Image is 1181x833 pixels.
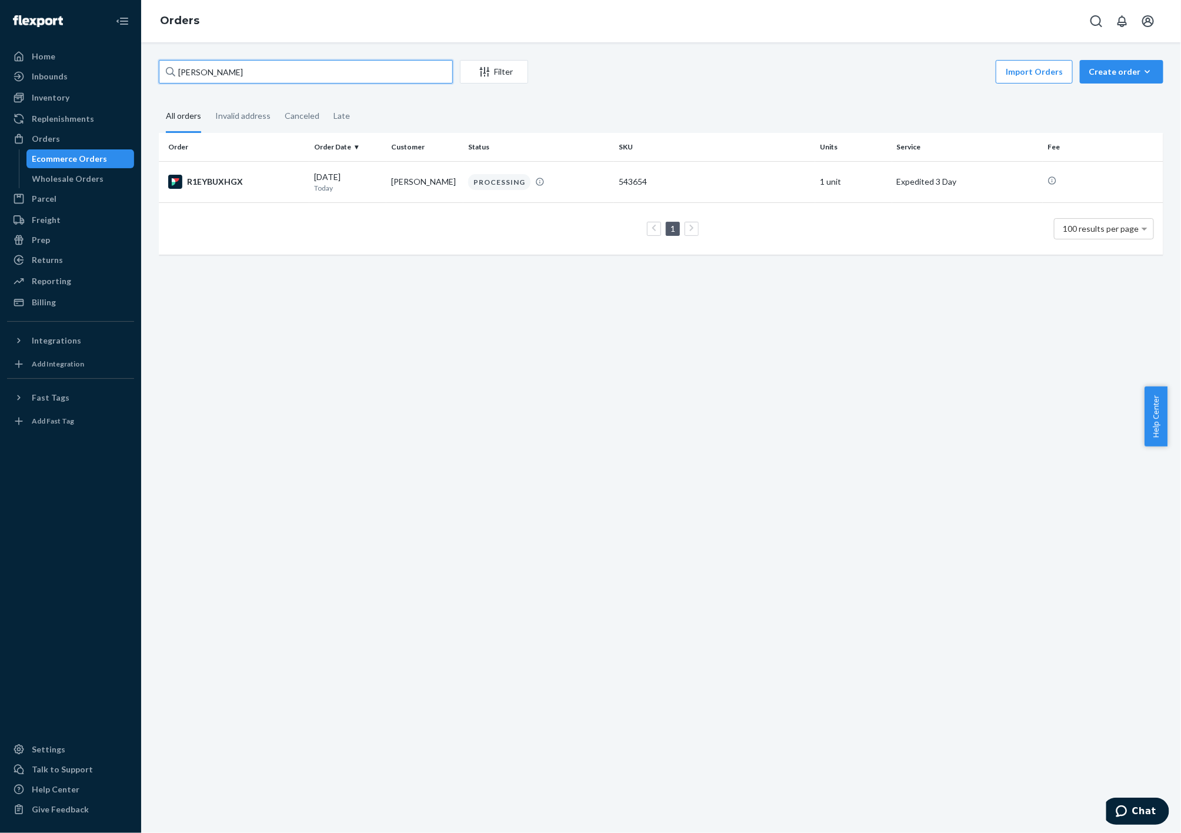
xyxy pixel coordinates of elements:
div: R1EYBUXHGX [168,175,305,189]
th: Order [159,133,309,161]
button: Filter [460,60,528,84]
div: Inbounds [32,71,68,82]
th: Fee [1043,133,1163,161]
th: Units [815,133,892,161]
a: Replenishments [7,109,134,128]
td: [PERSON_NAME] [386,161,463,202]
button: Import Orders [996,60,1073,84]
div: All orders [166,101,201,133]
a: Settings [7,740,134,759]
a: Home [7,47,134,66]
div: Wholesale Orders [32,173,104,185]
div: Fast Tags [32,392,69,404]
div: Freight [32,214,61,226]
button: Close Navigation [111,9,134,33]
p: Expedited 3 Day [897,176,1038,188]
div: Help Center [32,784,79,795]
button: Create order [1080,60,1163,84]
div: Returns [32,254,63,266]
div: Ecommerce Orders [32,153,108,165]
a: Orders [7,129,134,148]
div: Prep [32,234,50,246]
div: Parcel [32,193,56,205]
div: 543654 [619,176,810,188]
div: PROCESSING [468,174,531,190]
a: Help Center [7,780,134,799]
div: Add Integration [32,359,84,369]
iframe: Opens a widget where you can chat to one of our agents [1106,798,1169,827]
a: Prep [7,231,134,249]
div: Customer [391,142,459,152]
a: Freight [7,211,134,229]
img: Flexport logo [13,15,63,27]
div: Home [32,51,55,62]
div: Orders [32,133,60,145]
th: SKU [614,133,815,161]
div: Filter [461,66,528,78]
a: Add Integration [7,355,134,374]
a: Wholesale Orders [26,169,135,188]
a: Orders [160,14,199,27]
a: Parcel [7,189,134,208]
div: Replenishments [32,113,94,125]
a: Inbounds [7,67,134,86]
a: Billing [7,293,134,312]
ol: breadcrumbs [151,4,209,38]
th: Status [463,133,614,161]
button: Fast Tags [7,388,134,407]
a: Inventory [7,88,134,107]
button: Open notifications [1110,9,1134,33]
div: Give Feedback [32,804,89,815]
div: Canceled [285,101,319,131]
a: Returns [7,251,134,269]
button: Give Feedback [7,800,134,819]
div: Integrations [32,335,81,346]
button: Open Search Box [1085,9,1108,33]
div: Invalid address [215,101,271,131]
div: Late [333,101,350,131]
div: Billing [32,296,56,308]
th: Order Date [309,133,386,161]
div: Create order [1089,66,1155,78]
div: Talk to Support [32,764,93,775]
div: Settings [32,744,65,755]
td: 1 unit [815,161,892,202]
button: Help Center [1145,386,1167,447]
button: Integrations [7,331,134,350]
input: Search orders [159,60,453,84]
a: Reporting [7,272,134,291]
div: Add Fast Tag [32,416,74,426]
button: Open account menu [1136,9,1160,33]
span: 100 results per page [1063,224,1139,234]
a: Ecommerce Orders [26,149,135,168]
div: [DATE] [314,171,382,193]
a: Page 1 is your current page [668,224,678,234]
th: Service [892,133,1043,161]
div: Inventory [32,92,69,104]
button: Talk to Support [7,760,134,779]
p: Today [314,183,382,193]
div: Reporting [32,275,71,287]
a: Add Fast Tag [7,412,134,431]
